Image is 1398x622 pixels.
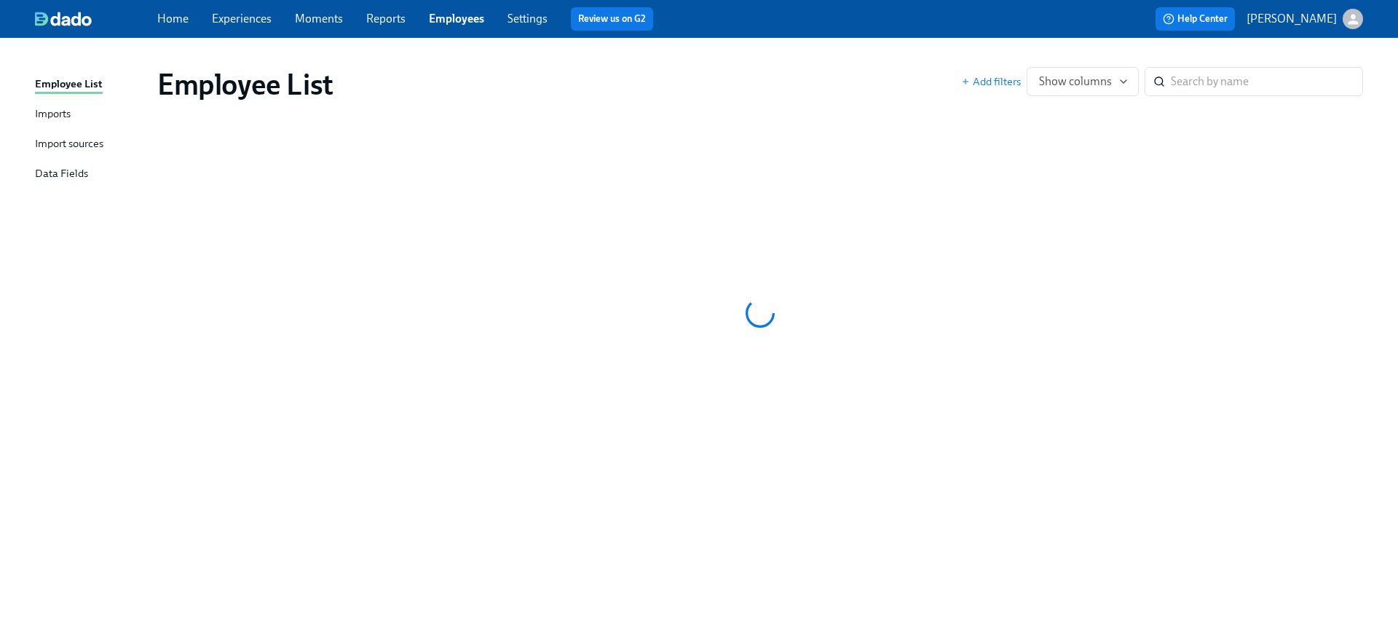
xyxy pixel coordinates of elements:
span: Show columns [1039,74,1126,89]
button: Add filters [961,74,1021,89]
a: Moments [295,12,343,25]
button: [PERSON_NAME] [1247,9,1363,29]
a: Employee List [35,76,146,94]
a: Import sources [35,135,146,154]
p: [PERSON_NAME] [1247,11,1337,27]
a: Settings [508,12,548,25]
img: dado [35,12,92,26]
button: Help Center [1156,7,1235,31]
input: Search by name [1171,67,1363,96]
div: Imports [35,106,71,124]
div: Employee List [35,76,103,94]
a: Data Fields [35,165,146,184]
a: dado [35,12,157,26]
div: Import sources [35,135,103,154]
a: Imports [35,106,146,124]
a: Review us on G2 [578,12,646,26]
a: Employees [429,12,484,25]
span: Help Center [1163,12,1228,26]
button: Show columns [1027,67,1139,96]
button: Review us on G2 [571,7,653,31]
a: Experiences [212,12,272,25]
div: Data Fields [35,165,88,184]
h1: Employee List [157,67,333,102]
a: Reports [366,12,406,25]
a: Home [157,12,189,25]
